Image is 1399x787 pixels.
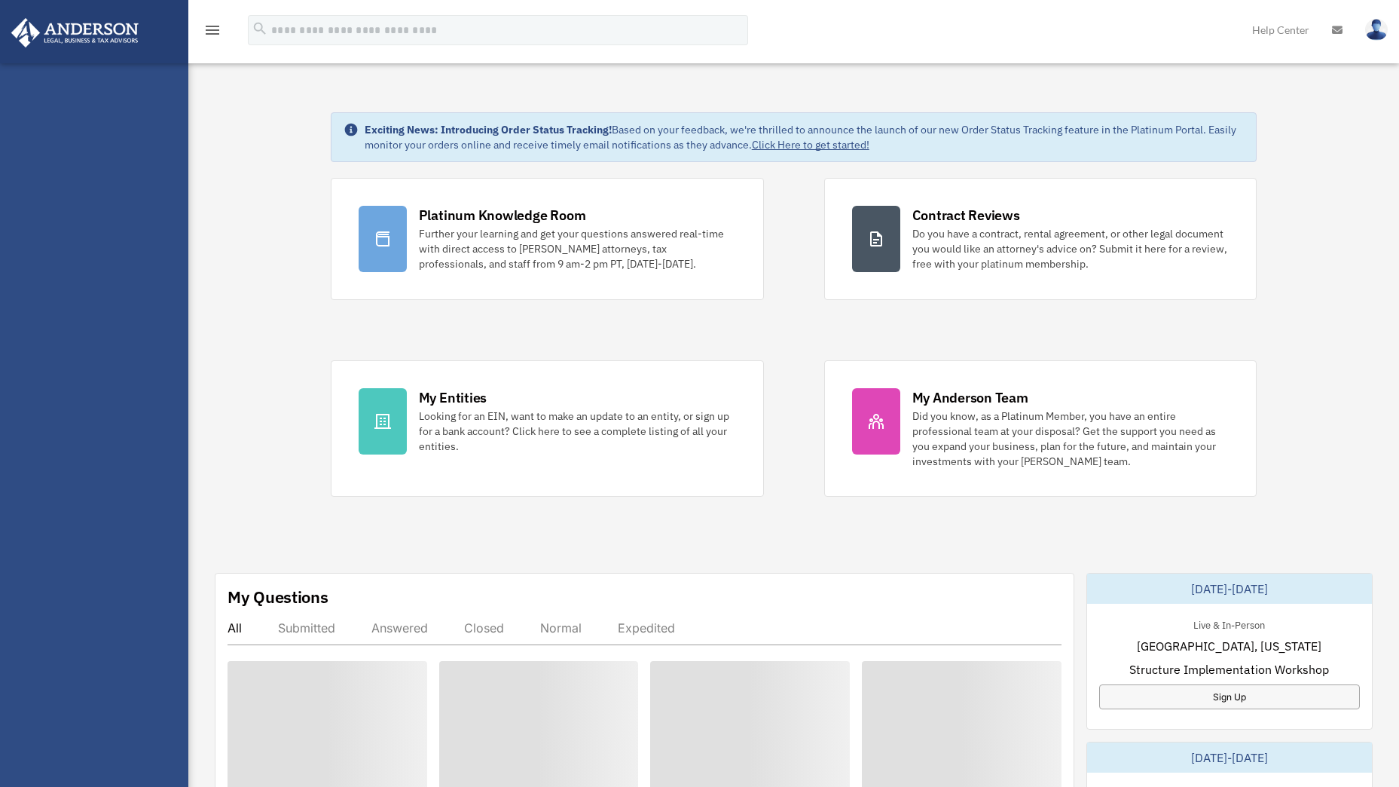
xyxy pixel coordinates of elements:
[618,620,675,635] div: Expedited
[278,620,335,635] div: Submitted
[1137,637,1321,655] span: [GEOGRAPHIC_DATA], [US_STATE]
[912,388,1028,407] div: My Anderson Team
[7,18,143,47] img: Anderson Advisors Platinum Portal
[1365,19,1388,41] img: User Pic
[1087,743,1372,773] div: [DATE]-[DATE]
[203,26,221,39] a: menu
[365,123,612,136] strong: Exciting News: Introducing Order Status Tracking!
[1099,684,1360,709] a: Sign Up
[419,409,736,454] div: Looking for an EIN, want to make an update to an entity, or sign up for a bank account? Click her...
[331,178,764,300] a: Platinum Knowledge Room Further your learning and get your questions answered real-time with dire...
[252,20,268,37] i: search
[203,21,221,39] i: menu
[824,360,1257,497] a: My Anderson Team Did you know, as a Platinum Member, you have an entire professional team at your...
[419,206,586,225] div: Platinum Knowledge Room
[464,620,504,635] div: Closed
[371,620,428,635] div: Answered
[365,122,1245,152] div: Based on your feedback, we're thrilled to announce the launch of our new Order Status Tracking fe...
[228,586,328,608] div: My Questions
[912,409,1229,469] div: Did you know, as a Platinum Member, you have an entire professional team at your disposal? Get th...
[540,620,582,635] div: Normal
[824,178,1257,300] a: Contract Reviews Do you have a contract, rental agreement, or other legal document you would like...
[419,226,736,271] div: Further your learning and get your questions answered real-time with direct access to [PERSON_NAM...
[912,226,1229,271] div: Do you have a contract, rental agreement, or other legal document you would like an attorney's ad...
[1087,574,1372,604] div: [DATE]-[DATE]
[228,620,242,635] div: All
[912,206,1020,225] div: Contract Reviews
[752,138,869,152] a: Click Here to get started!
[1129,660,1329,678] span: Structure Implementation Workshop
[331,360,764,497] a: My Entities Looking for an EIN, want to make an update to an entity, or sign up for a bank accoun...
[1181,616,1277,632] div: Live & In-Person
[419,388,487,407] div: My Entities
